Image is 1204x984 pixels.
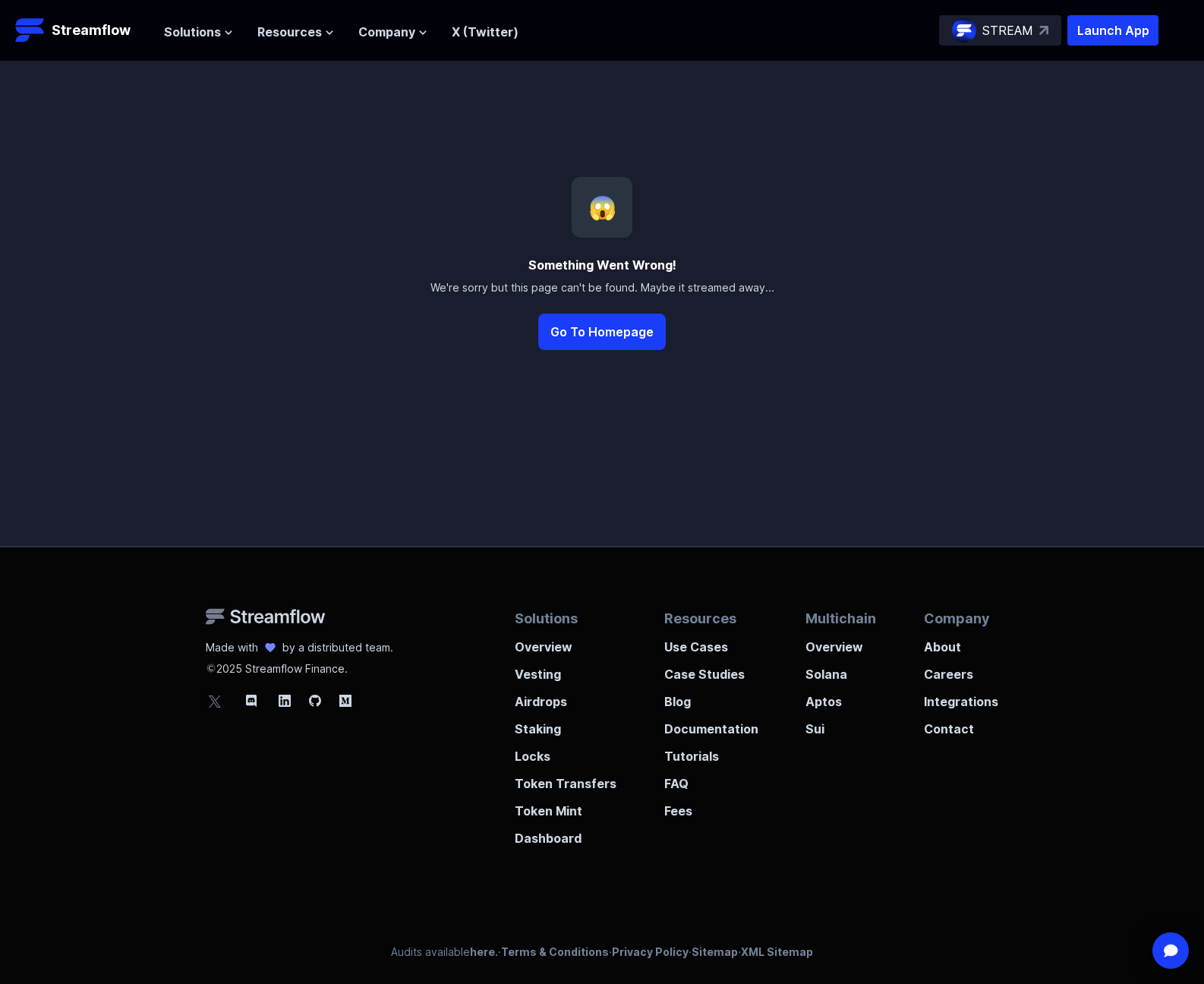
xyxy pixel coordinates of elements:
a: Token Mint [515,793,616,820]
p: 2025 Streamflow Finance. [206,655,393,676]
p: Solutions [515,608,616,629]
button: Go To Homepage [538,314,666,350]
span: Resources [257,23,322,41]
a: Careers [924,656,998,683]
a: Tutorials [664,738,758,765]
img: streamflow-logo-circle.png [952,18,976,43]
a: Privacy Policy [612,945,689,958]
span: Company [358,23,415,41]
a: Sitemap [692,945,738,958]
a: X (Twitter) [452,24,518,39]
p: Streamflow [52,20,131,41]
a: Solana [805,656,876,683]
p: Made with [206,640,258,655]
span: Solutions [164,23,221,41]
a: Dashboard [515,820,616,847]
a: Go To Homepage [538,295,666,350]
span: 😱 [588,194,616,221]
a: Use Cases [664,629,758,656]
button: Launch App [1067,15,1158,46]
p: by a distributed team. [282,640,393,655]
p: Resources [664,608,758,629]
div: We're sorry but this page can't be found. Maybe it streamed away... [430,280,774,295]
a: Documentation [664,711,758,738]
a: About [924,629,998,656]
button: Solutions [164,23,233,41]
img: Streamflow Logo [206,608,326,625]
p: STREAM [982,21,1033,39]
a: Overview [515,629,616,656]
button: Resources [257,23,334,41]
a: here. [470,945,498,958]
a: Aptos [805,683,876,711]
a: Case Studies [664,656,758,683]
a: Vesting [515,656,616,683]
p: Multichain [805,608,876,629]
a: Contact [924,711,998,738]
a: Integrations [924,683,998,711]
p: Audits available · · · · [391,945,813,960]
img: top-right-arrow.svg [1039,26,1048,35]
a: Airdrops [515,683,616,711]
a: Overview [805,629,876,656]
a: Terms & Conditions [501,945,609,958]
div: Something Went Wrong! [528,256,676,274]
a: Locks [515,738,616,765]
a: XML Sitemap [741,945,813,958]
img: Streamflow Logo [15,15,46,46]
div: Open Intercom Messenger [1152,932,1189,969]
a: FAQ [664,765,758,793]
a: Staking [515,711,616,738]
a: Token Transfers [515,765,616,793]
a: Fees [664,793,758,820]
a: Blog [664,683,758,711]
a: Streamflow [15,15,149,46]
a: Sui [805,711,876,738]
button: Company [358,23,427,41]
p: Company [924,608,998,629]
a: STREAM [939,15,1061,46]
